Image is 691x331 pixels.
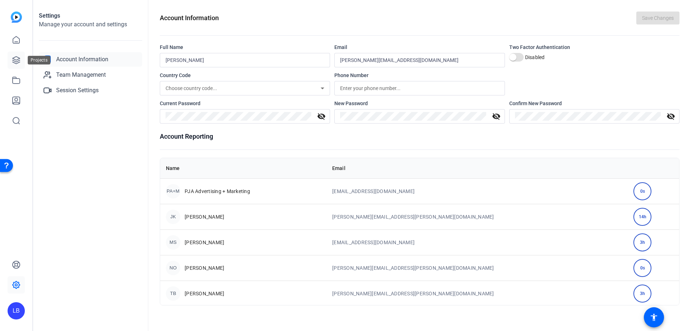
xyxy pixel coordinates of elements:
[39,12,142,20] h1: Settings
[166,56,324,64] input: Enter your name...
[650,313,658,322] mat-icon: accessibility
[334,44,505,51] div: Email
[334,72,505,79] div: Phone Number
[160,13,219,23] h1: Account Information
[160,158,326,178] th: Name
[488,112,505,121] mat-icon: visibility_off
[313,112,330,121] mat-icon: visibility_off
[326,229,628,255] td: [EMAIL_ADDRESS][DOMAIN_NAME]
[56,55,108,64] span: Account Information
[166,286,180,301] div: TB
[326,158,628,178] th: Email
[326,204,628,229] td: [PERSON_NAME][EMAIL_ADDRESS][PERSON_NAME][DOMAIN_NAME]
[166,235,180,250] div: MS
[160,72,330,79] div: Country Code
[509,44,679,51] div: Two Factor Authentication
[340,84,499,93] input: Enter your phone number...
[185,188,250,195] span: PJA Advertising + Marketing
[39,83,142,98] a: Session Settings
[166,85,217,91] span: Choose country code...
[524,54,545,61] label: Disabled
[11,12,22,23] img: blue-gradient.svg
[39,68,142,82] a: Team Management
[185,290,224,297] span: [PERSON_NAME]
[334,100,505,107] div: New Password
[28,56,50,64] div: Projects
[8,302,25,319] div: LB
[326,255,628,281] td: [PERSON_NAME][EMAIL_ADDRESS][PERSON_NAME][DOMAIN_NAME]
[39,20,142,29] h2: Manage your account and settings
[56,86,99,95] span: Session Settings
[633,208,651,226] div: 14h
[160,44,330,51] div: Full Name
[39,52,142,67] a: Account Information
[633,182,651,200] div: 0s
[633,259,651,277] div: 0s
[662,112,679,121] mat-icon: visibility_off
[56,71,106,79] span: Team Management
[160,100,330,107] div: Current Password
[166,261,180,275] div: NO
[509,100,679,107] div: Confirm New Password
[185,213,224,220] span: [PERSON_NAME]
[633,285,651,303] div: 3h
[633,233,651,251] div: 3h
[185,264,224,272] span: [PERSON_NAME]
[326,281,628,306] td: [PERSON_NAME][EMAIL_ADDRESS][PERSON_NAME][DOMAIN_NAME]
[166,210,180,224] div: JK
[326,178,628,204] td: [EMAIL_ADDRESS][DOMAIN_NAME]
[166,184,180,198] div: PA+M
[185,239,224,246] span: [PERSON_NAME]
[160,131,679,142] h1: Account Reporting
[340,56,499,64] input: Enter your email...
